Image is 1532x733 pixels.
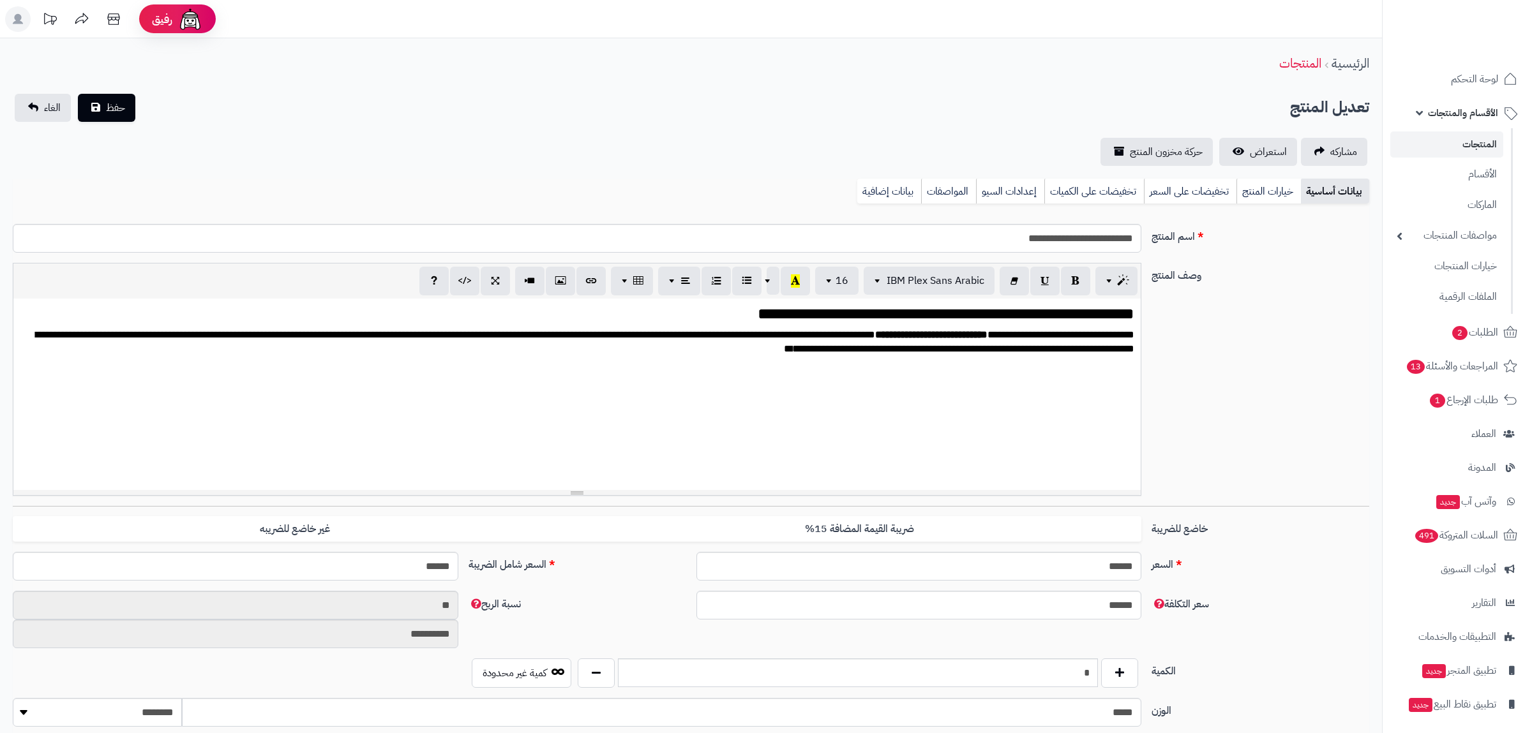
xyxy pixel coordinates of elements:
label: ضريبة القيمة المضافة 15% [577,516,1141,542]
label: وصف المنتج [1146,263,1374,283]
span: 13 [1406,359,1425,374]
a: السلات المتروكة491 [1390,520,1524,551]
span: نسبة الربح [469,596,521,612]
span: المدونة [1468,459,1496,477]
span: أدوات التسويق [1441,560,1496,578]
a: استعراض [1219,138,1297,166]
a: المنتجات [1279,54,1321,73]
span: سعر التكلفة [1152,596,1209,612]
label: خاضع للضريبة [1146,516,1374,537]
a: مشاركه [1301,138,1367,166]
span: مشاركه [1330,144,1357,159]
span: IBM Plex Sans Arabic [887,273,984,288]
span: الغاء [44,100,61,115]
span: وآتس آب [1435,492,1496,510]
a: التقارير [1390,588,1524,618]
a: لوحة التحكم [1390,64,1524,94]
span: تطبيق المتجر [1421,662,1496,679]
a: العملاء [1390,418,1524,449]
span: استعراض [1250,144,1287,159]
button: حفظ [78,94,135,122]
a: مواصفات المنتجات [1390,222,1503,249]
span: 16 [836,273,848,288]
a: الماركات [1390,191,1503,219]
a: الرئيسية [1332,54,1369,73]
button: IBM Plex Sans Arabic [864,267,995,295]
span: 1 [1430,393,1446,408]
a: خيارات المنتجات [1390,253,1503,280]
span: جديد [1422,664,1446,678]
label: السعر [1146,552,1374,572]
a: بيانات إضافية [857,179,921,204]
label: اسم المنتج [1146,224,1374,244]
span: السلات المتروكة [1414,526,1498,544]
h2: تعديل المنتج [1290,94,1369,121]
span: التطبيقات والخدمات [1418,628,1496,646]
span: التقارير [1472,594,1496,612]
a: التطبيقات والخدمات [1390,621,1524,652]
span: الأقسام والمنتجات [1428,104,1498,122]
span: طلبات الإرجاع [1429,391,1498,409]
a: المواصفات [921,179,976,204]
a: الطلبات2 [1390,317,1524,348]
span: جديد [1409,698,1432,712]
span: جديد [1436,495,1460,509]
a: المنتجات [1390,131,1503,158]
a: وآتس آبجديد [1390,486,1524,517]
a: تحديثات المنصة [34,6,66,35]
a: الأقسام [1390,161,1503,188]
a: إعدادات السيو [976,179,1044,204]
label: الوزن [1146,698,1374,718]
span: رفيق [152,11,172,27]
span: 2 [1452,325,1468,340]
span: المراجعات والأسئلة [1406,357,1498,375]
a: الغاء [15,94,71,122]
span: 491 [1415,528,1438,543]
span: الطلبات [1451,323,1498,341]
a: المراجعات والأسئلة13 [1390,351,1524,381]
img: ai-face.png [177,6,203,32]
a: أدوات التسويق [1390,554,1524,584]
a: تطبيق نقاط البيعجديد [1390,689,1524,720]
a: تخفيضات على الكميات [1044,179,1144,204]
a: المدونة [1390,452,1524,483]
span: لوحة التحكم [1451,70,1498,88]
label: غير خاضع للضريبه [13,516,577,542]
a: حركة مخزون المنتج [1100,138,1213,166]
a: الملفات الرقمية [1390,283,1503,311]
a: خيارات المنتج [1236,179,1301,204]
img: logo-2.png [1445,27,1520,54]
span: حفظ [106,100,125,115]
span: العملاء [1471,425,1496,443]
button: 16 [815,267,859,295]
span: تطبيق نقاط البيع [1408,695,1496,713]
a: بيانات أساسية [1301,179,1369,204]
label: السعر شامل الضريبة [463,552,691,572]
label: الكمية [1146,658,1374,679]
a: تطبيق المتجرجديد [1390,655,1524,686]
a: طلبات الإرجاع1 [1390,385,1524,415]
a: تخفيضات على السعر [1144,179,1236,204]
span: حركة مخزون المنتج [1130,144,1203,159]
